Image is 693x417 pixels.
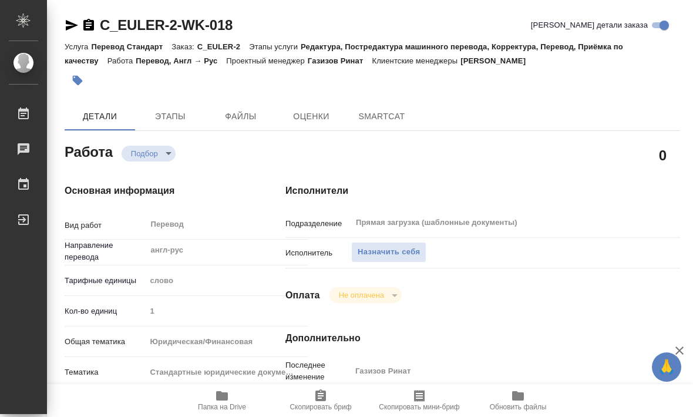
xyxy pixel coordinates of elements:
button: Папка на Drive [173,384,271,417]
button: Обновить файлы [469,384,567,417]
p: Тарифные единицы [65,275,146,287]
span: Скопировать бриф [290,403,351,411]
span: Этапы [142,109,199,124]
h2: 0 [659,145,667,165]
span: 🙏 [657,355,677,379]
p: Работа [107,56,136,65]
span: Папка на Drive [198,403,246,411]
input: Пустое поле [146,302,308,320]
p: Вид работ [65,220,146,231]
button: Скопировать ссылку [82,18,96,32]
button: Скопировать мини-бриф [370,384,469,417]
p: Тематика [65,366,146,378]
p: Подразделение [285,218,351,230]
input: Пустое поле [351,362,647,379]
button: Назначить себя [351,242,426,263]
p: Услуга [65,42,91,51]
span: Файлы [213,109,269,124]
button: Добавить тэг [65,68,90,93]
button: 🙏 [652,352,681,382]
span: SmartCat [354,109,410,124]
p: Последнее изменение [285,359,351,383]
p: Перевод Стандарт [91,42,171,51]
p: [PERSON_NAME] [460,56,534,65]
p: Газизов Ринат [308,56,372,65]
p: Исполнитель [285,247,351,259]
p: Клиентские менеджеры [372,56,460,65]
div: слово [146,271,308,291]
span: [PERSON_NAME] детали заказа [531,19,648,31]
p: Заказ: [171,42,197,51]
button: Подбор [127,149,162,159]
p: Общая тематика [65,336,146,348]
div: Подбор [122,146,176,162]
h4: Исполнители [285,184,680,198]
p: Направление перевода [65,240,146,263]
p: Этапы услуги [249,42,301,51]
button: Скопировать бриф [271,384,370,417]
h4: Основная информация [65,184,238,198]
span: Оценки [283,109,339,124]
button: Не оплачена [335,290,388,300]
p: Кол-во единиц [65,305,146,317]
span: Обновить файлы [490,403,547,411]
span: Скопировать мини-бриф [379,403,459,411]
p: Редактура, Постредактура машинного перевода, Корректура, Перевод, Приёмка по качеству [65,42,623,65]
h4: Дополнительно [285,331,680,345]
a: C_EULER-2-WK-018 [100,17,233,33]
p: Перевод, Англ → Рус [136,56,226,65]
div: Подбор [329,287,402,303]
h4: Оплата [285,288,320,302]
p: Проектный менеджер [226,56,307,65]
p: C_EULER-2 [197,42,250,51]
span: Назначить себя [358,246,420,259]
div: Стандартные юридические документы, договоры, уставы [146,362,308,382]
span: Детали [72,109,128,124]
h2: Работа [65,140,113,162]
div: Юридическая/Финансовая [146,332,308,352]
button: Скопировать ссылку для ЯМессенджера [65,18,79,32]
